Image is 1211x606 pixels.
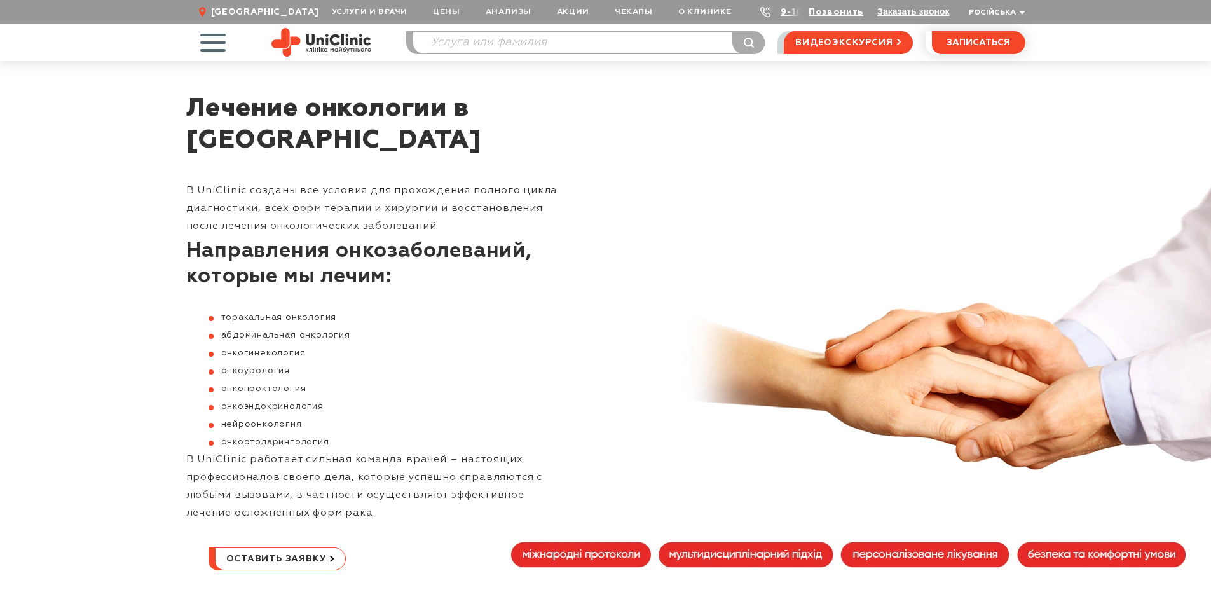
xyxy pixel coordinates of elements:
input: Услуга или фамилия [413,32,765,53]
li: нейроонкология [209,418,568,430]
h2: Направления онкозаболеваний, которые мы лечим: [186,238,568,289]
span: записаться [947,38,1010,47]
h1: Лечение онкологии в [GEOGRAPHIC_DATA] [186,93,568,156]
button: Російська [966,8,1025,18]
span: Оставить заявку [226,548,326,570]
a: Оставить заявку [209,547,346,570]
li: онкоурология [209,365,568,376]
a: видеоэкскурсия [784,31,912,54]
p: В UniClinic созданы все условия для прохождения полного цикла диагностики, всех форм терапии и хи... [186,182,568,235]
img: Site [271,28,371,57]
li: онкогинекология [209,347,568,359]
button: Заказать звонок [877,6,949,17]
span: [GEOGRAPHIC_DATA] [211,6,319,18]
a: 9-103 [781,8,809,17]
span: Російська [969,9,1016,17]
a: Позвонить [809,8,863,17]
li: онкоэндокринология [209,401,568,412]
p: В UniClinic работает сильная команда врачей – настоящих профессионалов своего дела, которые успеш... [186,451,568,522]
li: онкоотоларингология [209,436,568,448]
span: видеоэкскурсия [795,32,893,53]
li: торакальная онкология [209,312,568,323]
button: записаться [932,31,1025,54]
li: онкопроктология [209,383,568,394]
li: абдоминальная онкология [209,329,568,341]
